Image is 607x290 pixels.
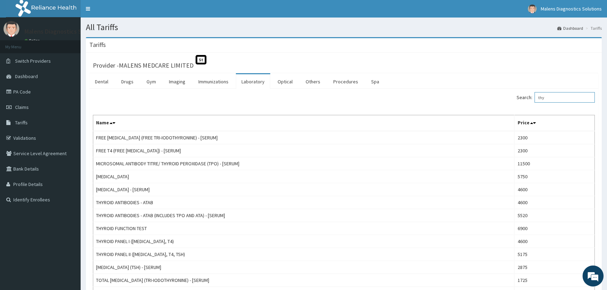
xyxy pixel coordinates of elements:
[4,21,19,37] img: User Image
[93,115,514,131] th: Name
[514,115,595,131] th: Price
[366,74,385,89] a: Spa
[86,23,602,32] h1: All Tariffs
[514,170,595,183] td: 5750
[25,28,104,35] p: Malens Diagnostics Solutions
[116,74,139,89] a: Drugs
[93,222,514,235] td: THYROID FUNCTION TEST
[193,74,234,89] a: Immunizations
[514,248,595,261] td: 5175
[25,38,41,43] a: Online
[89,42,106,48] h3: Tariffs
[93,170,514,183] td: [MEDICAL_DATA]
[4,191,134,216] textarea: Type your message and hit 'Enter'
[93,157,514,170] td: MICROSOMAL ANTIBODY TITRE/ THYROID PEROXIDASE (TPO) - [SERUM]
[93,248,514,261] td: THYROID PANEL II ([MEDICAL_DATA], T4, TSH)
[514,131,595,144] td: 2300
[93,274,514,287] td: TOTAL [MEDICAL_DATA] (TRI-IODOTHYRONINE) - [SERUM]
[93,131,514,144] td: FREE [MEDICAL_DATA] (FREE TRI-IODOTHYRONINE) - [SERUM]
[115,4,132,20] div: Minimize live chat window
[514,222,595,235] td: 6900
[272,74,298,89] a: Optical
[514,261,595,274] td: 2875
[36,39,118,48] div: Chat with us now
[15,73,38,80] span: Dashboard
[517,92,595,103] label: Search:
[41,88,97,159] span: We're online!
[163,74,191,89] a: Imaging
[514,196,595,209] td: 4600
[93,235,514,248] td: THYROID PANEL I ([MEDICAL_DATA], T4)
[534,92,595,103] input: Search:
[528,5,537,13] img: User Image
[541,6,602,12] span: Malens Diagnostics Solutions
[89,74,114,89] a: Dental
[514,183,595,196] td: 4600
[93,183,514,196] td: [MEDICAL_DATA] - [SERUM]
[93,209,514,222] td: THYROID ANTIBODIES - ATAB (INCLUDES TPO AND ATA) - [SERUM]
[15,104,29,110] span: Claims
[557,25,583,31] a: Dashboard
[514,209,595,222] td: 5520
[93,196,514,209] td: THYROID ANTIBODIES - ATAB
[93,261,514,274] td: [MEDICAL_DATA] (TSH) - [SERUM]
[93,62,193,69] h3: Provider - MALENS MEDCARE LIMITED
[141,74,162,89] a: Gym
[514,274,595,287] td: 1725
[514,157,595,170] td: 11500
[584,25,602,31] li: Tariffs
[300,74,326,89] a: Others
[514,235,595,248] td: 4600
[15,58,51,64] span: Switch Providers
[13,35,28,53] img: d_794563401_company_1708531726252_794563401
[328,74,364,89] a: Procedures
[15,119,28,126] span: Tariffs
[514,144,595,157] td: 2300
[236,74,270,89] a: Laboratory
[93,144,514,157] td: FREE T4 (FREE [MEDICAL_DATA]) - [SERUM]
[196,55,206,64] span: St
